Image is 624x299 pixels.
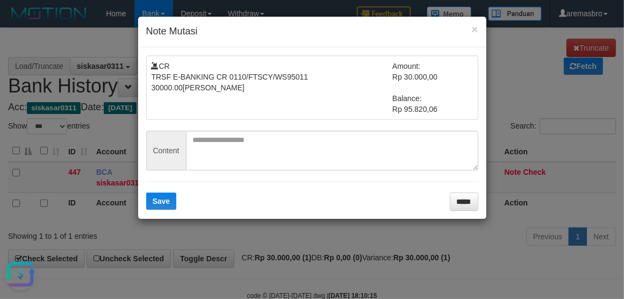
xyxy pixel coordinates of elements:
button: Open LiveChat chat widget [4,4,37,37]
span: Content [146,131,186,170]
td: Amount: Rp 30.000,00 Balance: Rp 95.820,06 [392,61,473,115]
h4: Note Mutasi [146,25,478,39]
td: CR TRSF E-BANKING CR 0110/FTSCY/WS95011 30000.00[PERSON_NAME] [152,61,393,115]
span: Save [153,197,170,205]
button: × [471,24,478,35]
button: Save [146,193,177,210]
